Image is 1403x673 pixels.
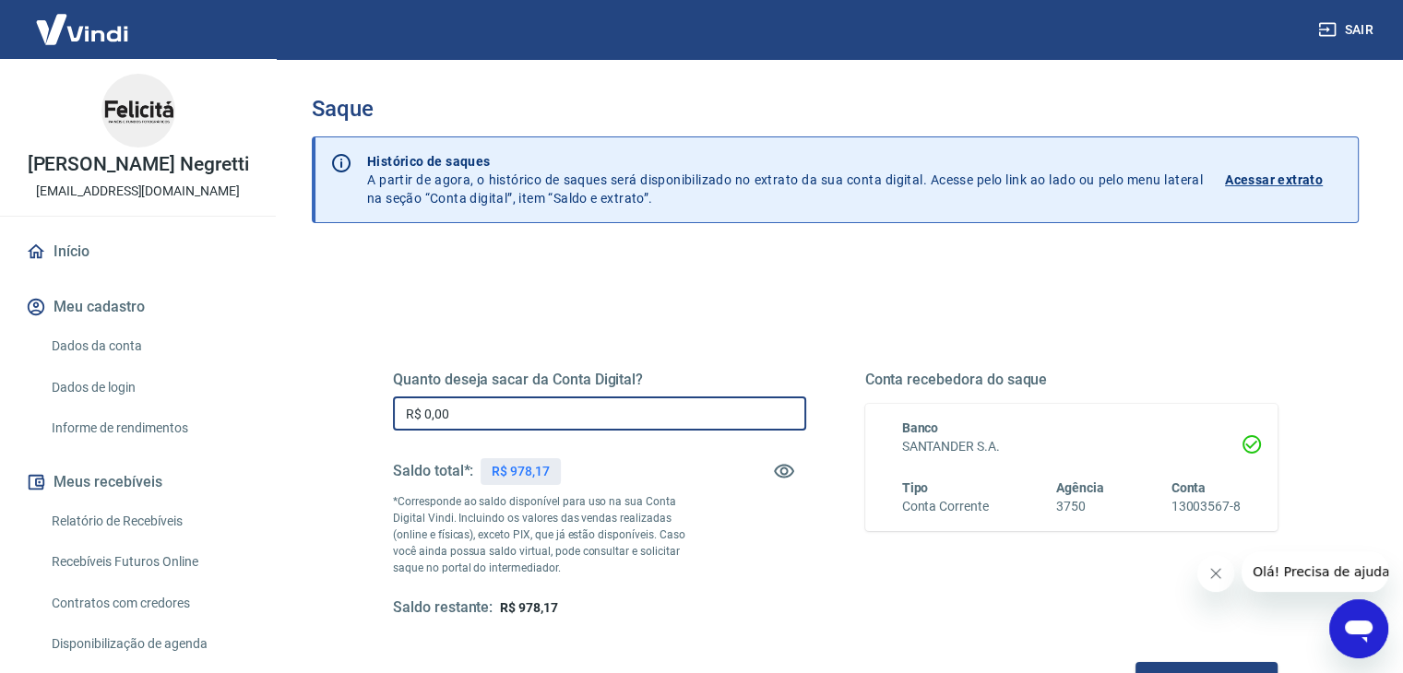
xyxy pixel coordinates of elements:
button: Meus recebíveis [22,462,254,502]
span: Olá! Precisa de ajuda? [11,13,155,28]
button: Meu cadastro [22,287,254,327]
img: Vindi [22,1,142,57]
span: Agência [1056,480,1104,495]
button: Sair [1314,13,1381,47]
p: [PERSON_NAME] Negretti [28,155,249,174]
a: Contratos com credores [44,584,254,622]
h6: SANTANDER S.A. [902,437,1242,456]
h6: 13003567-8 [1171,497,1241,516]
a: Recebíveis Futuros Online [44,543,254,581]
span: R$ 978,17 [500,600,558,615]
h6: 3750 [1056,497,1104,516]
p: Acessar extrato [1225,171,1323,189]
a: Dados de login [44,369,254,407]
h5: Quanto deseja sacar da Conta Digital? [393,371,806,389]
span: Tipo [902,480,929,495]
h5: Conta recebedora do saque [865,371,1278,389]
a: Disponibilização de agenda [44,625,254,663]
a: Informe de rendimentos [44,409,254,447]
span: Banco [902,420,939,435]
p: *Corresponde ao saldo disponível para uso na sua Conta Digital Vindi. Incluindo os valores das ve... [393,493,703,576]
a: Acessar extrato [1225,152,1343,207]
p: A partir de agora, o histórico de saques será disponibilizado no extrato da sua conta digital. Ac... [367,152,1203,207]
span: Conta [1171,480,1206,495]
a: Início [22,231,254,272]
h5: Saldo restante: [393,598,493,618]
iframe: Fechar mensagem [1197,555,1234,592]
img: 7b69901b-a704-4640-828a-1777174df25c.jpeg [101,74,175,148]
h3: Saque [312,96,1359,122]
p: R$ 978,17 [492,462,550,481]
h5: Saldo total*: [393,462,473,480]
iframe: Botão para abrir a janela de mensagens [1329,599,1388,658]
a: Dados da conta [44,327,254,365]
p: Histórico de saques [367,152,1203,171]
a: Relatório de Recebíveis [44,502,254,540]
h6: Conta Corrente [902,497,989,516]
p: [EMAIL_ADDRESS][DOMAIN_NAME] [36,182,240,201]
iframe: Mensagem da empresa [1242,551,1388,592]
